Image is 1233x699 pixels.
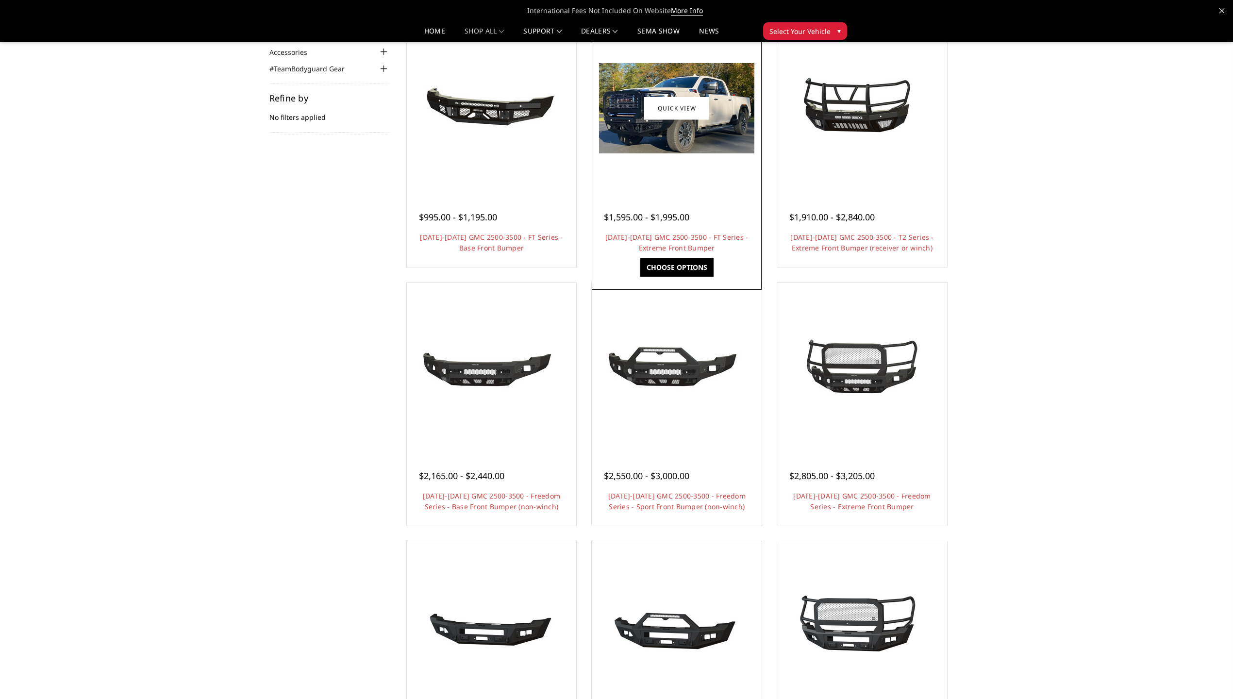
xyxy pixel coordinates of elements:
[644,97,709,119] a: Quick view
[269,94,390,102] h5: Refine by
[419,470,504,482] span: $2,165.00 - $2,440.00
[599,63,754,153] img: 2024-2025 GMC 2500-3500 - FT Series - Extreme Front Bumper
[637,28,680,42] a: SEMA Show
[769,26,831,36] span: Select Your Vehicle
[594,26,759,191] a: 2024-2025 GMC 2500-3500 - FT Series - Extreme Front Bumper 2024-2025 GMC 2500-3500 - FT Series - ...
[269,64,357,74] a: #TeamBodyguard Gear
[419,211,497,223] span: $995.00 - $1,195.00
[594,285,759,450] a: 2024-2025 GMC 2500-3500 - Freedom Series - Sport Front Bumper (non-winch) 2024-2025 GMC 2500-3500...
[608,491,746,511] a: [DATE]-[DATE] GMC 2500-3500 - Freedom Series - Sport Front Bumper (non-winch)
[640,258,714,277] a: Choose Options
[581,28,618,42] a: Dealers
[671,6,703,16] a: More Info
[409,285,574,450] a: 2024-2025 GMC 2500-3500 - Freedom Series - Base Front Bumper (non-winch) 2024-2025 GMC 2500-3500 ...
[267,1,966,20] span: International Fees Not Included On Website
[837,26,841,36] span: ▾
[789,470,875,482] span: $2,805.00 - $3,205.00
[605,233,748,252] a: [DATE]-[DATE] GMC 2500-3500 - FT Series - Extreme Front Bumper
[763,22,847,40] button: Select Your Vehicle
[423,491,560,511] a: [DATE]-[DATE] GMC 2500-3500 - Freedom Series - Base Front Bumper (non-winch)
[699,28,719,42] a: News
[790,233,933,252] a: [DATE]-[DATE] GMC 2500-3500 - T2 Series - Extreme Front Bumper (receiver or winch)
[269,94,390,133] div: No filters applied
[604,211,689,223] span: $1,595.00 - $1,995.00
[780,285,945,450] a: 2024-2025 GMC 2500-3500 - Freedom Series - Extreme Front Bumper 2024-2025 GMC 2500-3500 - Freedom...
[523,28,562,42] a: Support
[424,28,445,42] a: Home
[269,47,319,57] a: Accessories
[409,26,574,191] a: 2024-2025 GMC 2500-3500 - FT Series - Base Front Bumper 2024-2025 GMC 2500-3500 - FT Series - Bas...
[793,491,931,511] a: [DATE]-[DATE] GMC 2500-3500 - Freedom Series - Extreme Front Bumper
[465,28,504,42] a: shop all
[780,26,945,191] a: 2024-2025 GMC 2500-3500 - T2 Series - Extreme Front Bumper (receiver or winch) 2024-2025 GMC 2500...
[604,470,689,482] span: $2,550.00 - $3,000.00
[789,211,875,223] span: $1,910.00 - $2,840.00
[420,233,563,252] a: [DATE]-[DATE] GMC 2500-3500 - FT Series - Base Front Bumper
